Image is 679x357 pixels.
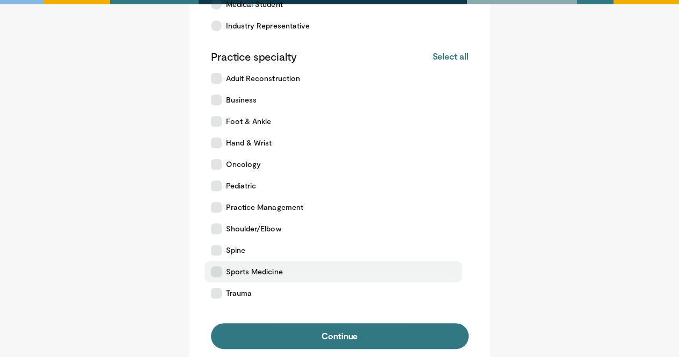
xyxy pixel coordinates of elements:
span: Pediatric [226,180,257,191]
span: Business [226,94,257,105]
span: Trauma [226,288,252,298]
p: Practice specialty [211,49,297,63]
span: Shoulder/Elbow [226,223,281,234]
span: Practice Management [226,202,303,213]
span: Hand & Wrist [226,137,272,148]
span: Adult Reconstruction [226,73,300,84]
span: Spine [226,245,245,256]
button: Continue [211,323,469,349]
span: Sports Medicine [226,266,283,277]
span: Industry Representative [226,20,310,31]
button: Select all [432,50,468,62]
span: Oncology [226,159,261,170]
span: Foot & Ankle [226,116,272,127]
